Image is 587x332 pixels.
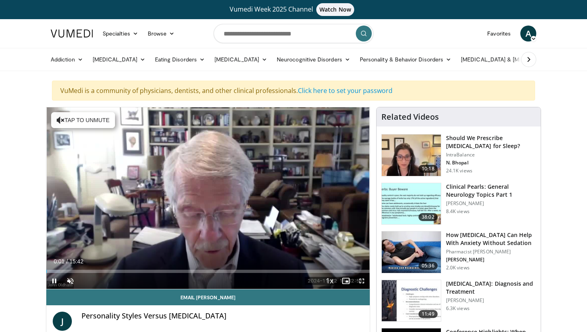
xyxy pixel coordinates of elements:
[446,297,536,304] p: [PERSON_NAME]
[355,51,456,67] a: Personality & Behavior Disorders
[46,107,370,289] video-js: Video Player
[382,134,441,176] img: f7087805-6d6d-4f4e-b7c8-917543aa9d8d.150x105_q85_crop-smart_upscale.jpg
[210,51,272,67] a: [MEDICAL_DATA]
[381,112,439,122] h4: Related Videos
[456,51,570,67] a: [MEDICAL_DATA] & [MEDICAL_DATA]
[381,280,536,322] a: 11:49 [MEDICAL_DATA]: Diagnosis and Treatment [PERSON_NAME] 6.3K views
[381,183,536,225] a: 38:02 Clinical Pearls: General Neurology Topics Part 1 [PERSON_NAME] 8.4K views
[51,30,93,38] img: VuMedi Logo
[54,258,64,265] span: 0:01
[382,183,441,225] img: 91ec4e47-6cc3-4d45-a77d-be3eb23d61cb.150x105_q85_crop-smart_upscale.jpg
[62,273,78,289] button: Unmute
[81,312,363,320] h4: Personality Styles Versus [MEDICAL_DATA]
[298,86,393,95] a: Click here to set your password
[98,26,143,41] a: Specialties
[382,231,441,273] img: 7bfe4765-2bdb-4a7e-8d24-83e30517bd33.150x105_q85_crop-smart_upscale.jpg
[69,258,83,265] span: 15:42
[418,165,438,173] span: 10:18
[446,265,470,271] p: 2.0K views
[446,249,536,255] p: Pharmacist [PERSON_NAME]
[381,231,536,273] a: 05:36 How [MEDICAL_DATA] Can Help With Anxiety Without Sedation Pharmacist [PERSON_NAME] [PERSON_...
[272,51,355,67] a: Neurocognitive Disorders
[52,3,535,16] a: Vumedi Week 2025 ChannelWatch Now
[51,112,115,128] button: Tap to unmute
[446,183,536,199] h3: Clinical Pearls: General Neurology Topics Part 1
[88,51,150,67] a: [MEDICAL_DATA]
[382,280,441,322] img: 6e0bc43b-d42b-409a-85fd-0f454729f2ca.150x105_q85_crop-smart_upscale.jpg
[322,273,338,289] button: Playback Rate
[418,310,438,318] span: 11:49
[214,24,373,43] input: Search topics, interventions
[381,134,536,176] a: 10:18 Should We Prescribe [MEDICAL_DATA] for Sleep? IntraBalance N. Bhopal 24.1K views
[418,213,438,221] span: 38:02
[446,152,536,158] p: IntraBalance
[46,273,62,289] button: Pause
[446,257,536,263] p: [PERSON_NAME]
[52,81,535,101] div: VuMedi is a community of physicians, dentists, and other clinical professionals.
[46,270,370,273] div: Progress Bar
[338,273,354,289] button: Enable picture-in-picture mode
[446,134,536,150] h3: Should We Prescribe [MEDICAL_DATA] for Sleep?
[446,208,470,215] p: 8.4K views
[354,273,370,289] button: Fullscreen
[446,200,536,207] p: [PERSON_NAME]
[446,168,472,174] p: 24.1K views
[482,26,516,41] a: Favorites
[446,231,536,247] h3: How [MEDICAL_DATA] Can Help With Anxiety Without Sedation
[418,262,438,270] span: 05:36
[446,160,536,166] p: N. Bhopal
[316,3,354,16] span: Watch Now
[46,51,88,67] a: Addiction
[143,26,180,41] a: Browse
[446,305,470,312] p: 6.3K views
[53,312,72,331] a: J
[520,26,536,41] a: A
[46,289,370,305] a: Email [PERSON_NAME]
[150,51,210,67] a: Eating Disorders
[66,258,68,265] span: /
[446,280,536,296] h3: [MEDICAL_DATA]: Diagnosis and Treatment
